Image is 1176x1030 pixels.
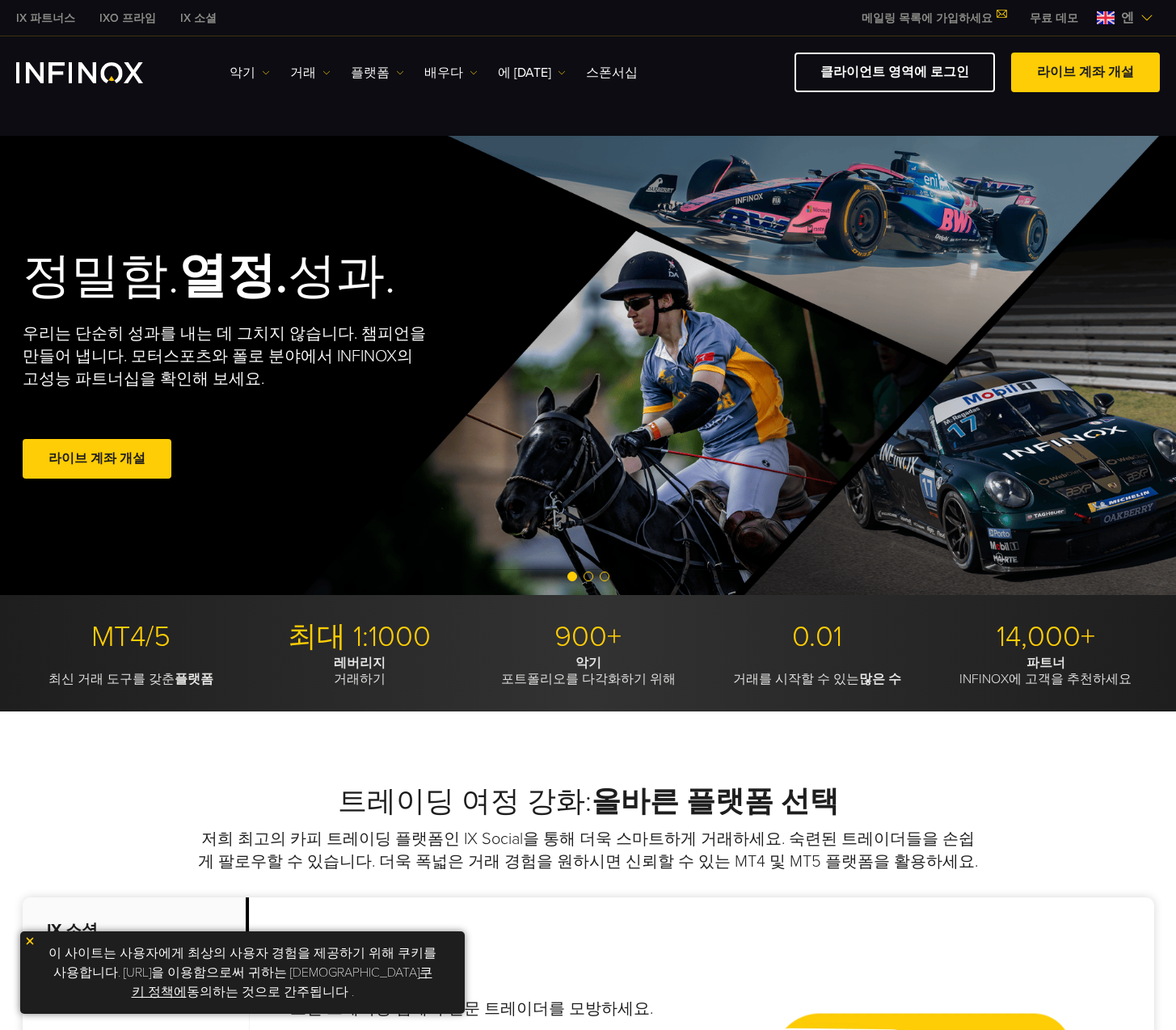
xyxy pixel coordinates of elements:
span: 슬라이드 1로 이동 [567,572,577,581]
font: 레버리지 [334,655,386,671]
a: 거래 [290,63,331,82]
font: IX 파트너스 [16,11,75,25]
a: 라이브 계좌 개설 [1011,53,1160,92]
span: 슬라이드 2로 이동 [584,572,593,581]
a: 스폰서십 [586,63,638,82]
font: 포트폴리오를 다각화하기 위해 [501,671,676,687]
font: 0.01 [792,619,842,654]
font: 900+ [554,619,622,654]
a: 라이브 계좌 개설 [23,439,171,479]
font: 성과. [288,247,395,306]
font: 배우다 [424,65,463,81]
font: 많은 수 [859,671,901,687]
font: 거래하기 [334,671,386,687]
font: 저희 최고의 카피 트레이딩 플랫폼인 IX Social을 통해 더욱 스마트하게 거래하세요. 숙련된 트레이더들을 손쉽게 팔로우할 수 있습니다. 더욱 폭넓은 거래 경험을 원하시면 ... [198,829,978,872]
font: MT4/5 [91,619,171,654]
a: 메일링 목록에 가입하세요 [849,11,1018,25]
a: 배우다 [424,63,478,82]
font: 14,000+ [997,619,1095,654]
font: IX 소셜 [47,921,98,940]
font: 최대 1:1000 [288,619,431,654]
a: 인피녹스 [168,10,229,27]
font: 이 사이트는 사용자에게 최상의 사용자 경험을 제공하기 위해 쿠키를 사용합니다. [URL]을 이용함으로써 귀하는 [DEMOGRAPHIC_DATA] [48,945,436,981]
a: INFINOX 로고 [16,62,181,83]
font: 엔 [1121,10,1134,26]
font: 플랫폼 [351,65,390,81]
span: 슬라이드 3으로 이동 [600,572,609,581]
font: 라이브 계좌 개설 [48,450,145,466]
a: 인피녹스 [4,10,87,27]
font: 소셜 트레이딩 앱에서 전문 트레이더를 모방하세요. [290,999,653,1019]
a: 클라이언트 영역에 로그인 [795,53,995,92]
font: 에 [DATE] [498,65,551,81]
font: 최신 거래 도구를 갖춘 [48,671,175,687]
font: IXO 프라임 [99,11,156,25]
font: INFINOX에 고객을 추천하세요 [959,671,1132,687]
font: 플랫폼 [175,671,213,687]
a: 악기 [230,63,270,82]
font: IX 소셜 [180,11,217,25]
font: 우리는 단순히 성과를 내는 데 그치지 않습니다. 챔피언을 만들어 냅니다. 모터스포츠와 폴로 분야에서 INFINOX의 고성능 파트너십을 확인해 보세요. [23,324,426,389]
font: 동의하는 것으로 간주됩니다 . [187,984,354,1000]
a: 에 [DATE] [498,63,566,82]
a: 인피녹스 메뉴 [1018,10,1090,27]
font: 올바른 플랫폼 선택 [592,784,839,819]
font: 악기 [575,655,601,671]
font: 무료 데모 [1030,11,1078,25]
font: 클라이언트 영역에 로그인 [820,64,969,80]
font: 거래 [290,65,316,81]
font: 스폰서십 [586,65,638,81]
a: 인피녹스 [87,10,168,27]
font: 라이브 계좌 개설 [1037,64,1134,80]
img: 노란색 닫기 아이콘 [24,935,36,947]
font: 트레이딩 여정 강화: [338,784,592,819]
a: 플랫폼 [351,63,404,82]
font: 정밀함. [23,247,179,306]
font: 열정. [179,247,288,306]
font: 메일링 목록에 가입하세요 [862,11,993,25]
font: 거래를 시작할 수 있는 [733,671,859,687]
font: 파트너 [1026,655,1065,671]
font: 악기 [230,65,255,81]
